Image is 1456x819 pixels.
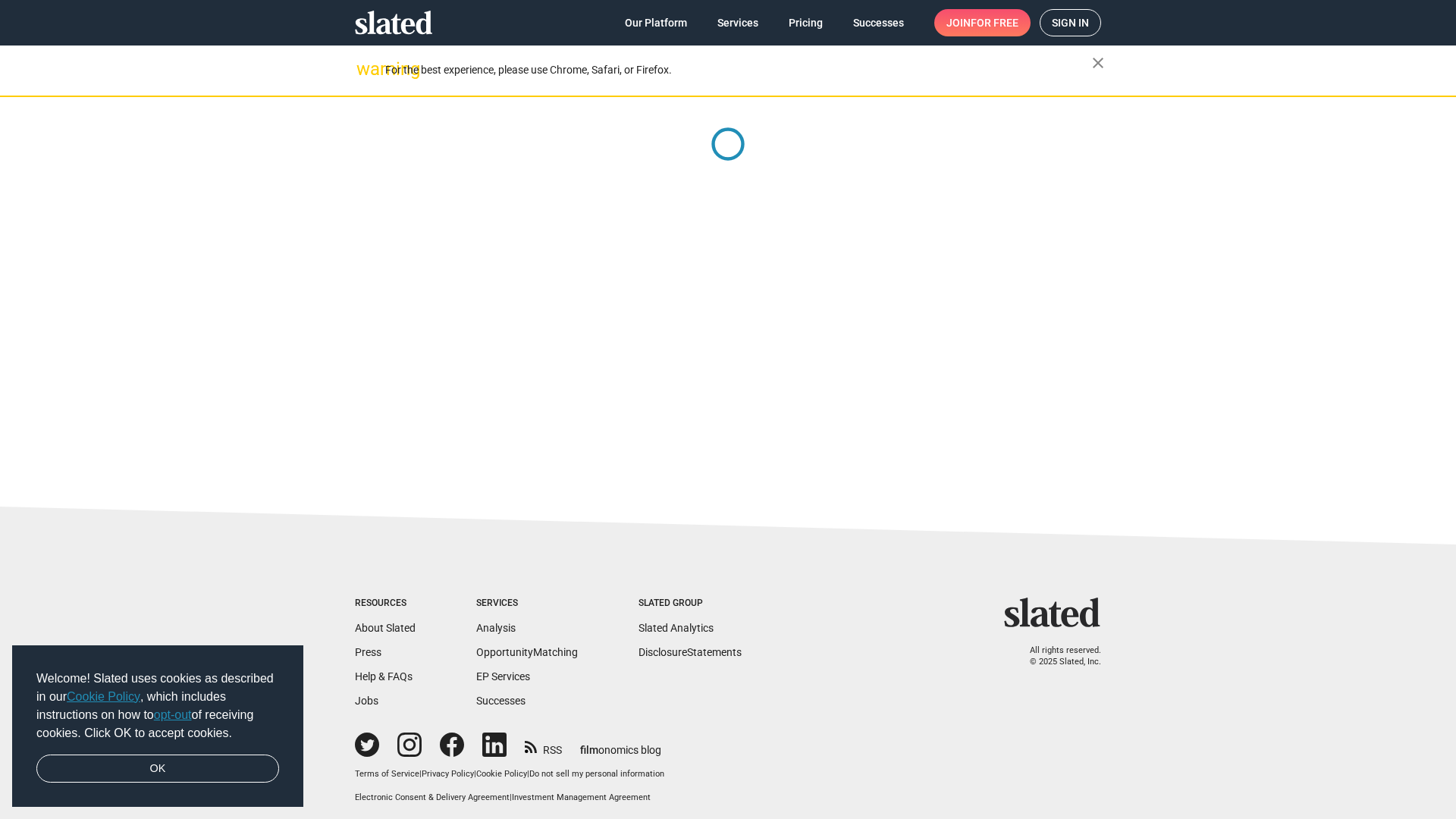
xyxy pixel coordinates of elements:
[1089,54,1107,72] mat-icon: close
[777,9,835,36] a: Pricing
[841,9,916,36] a: Successes
[476,670,530,682] a: EP Services
[355,792,510,802] a: Electronic Consent & Delivery Agreement
[419,769,422,779] span: |
[1040,9,1101,36] a: Sign in
[476,622,516,634] a: Analysis
[36,670,279,742] span: Welcome! Slated uses cookies as described in our , which includes instructions on how to of recei...
[625,9,687,36] span: Our Platform
[527,769,529,779] span: |
[476,695,526,707] a: Successes
[476,598,578,610] div: Services
[510,792,512,802] span: |
[613,9,699,36] a: Our Platform
[971,9,1018,36] span: for free
[422,769,474,779] a: Privacy Policy
[474,769,476,779] span: |
[789,9,823,36] span: Pricing
[476,769,527,779] a: Cookie Policy
[355,622,416,634] a: About Slated
[1052,10,1089,36] span: Sign in
[639,646,742,658] a: DisclosureStatements
[356,60,375,78] mat-icon: warning
[67,690,140,703] a: Cookie Policy
[717,9,758,36] span: Services
[355,670,413,682] a: Help & FAQs
[580,744,598,756] span: film
[355,646,381,658] a: Press
[355,695,378,707] a: Jobs
[476,646,578,658] a: OpportunityMatching
[12,645,303,808] div: cookieconsent
[355,598,416,610] div: Resources
[36,755,279,783] a: dismiss cookie message
[639,598,742,610] div: Slated Group
[154,708,192,721] a: opt-out
[1014,645,1101,667] p: All rights reserved. © 2025 Slated, Inc.
[529,769,664,780] button: Do not sell my personal information
[355,769,419,779] a: Terms of Service
[946,9,1018,36] span: Join
[512,792,651,802] a: Investment Management Agreement
[705,9,770,36] a: Services
[385,60,1092,80] div: For the best experience, please use Chrome, Safari, or Firefox.
[639,622,714,634] a: Slated Analytics
[934,9,1031,36] a: Joinfor free
[525,734,562,758] a: RSS
[580,731,661,758] a: filmonomics blog
[853,9,904,36] span: Successes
